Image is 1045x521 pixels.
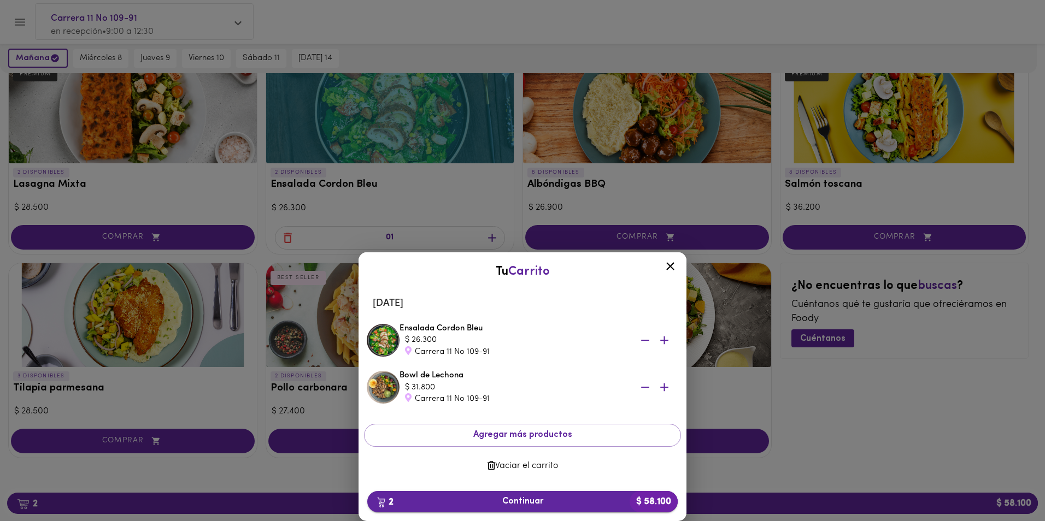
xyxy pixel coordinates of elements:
[405,334,624,346] div: $ 26.300
[376,496,669,507] span: Continuar
[630,491,678,512] b: $ 58.100
[405,393,624,405] div: Carrera 11 No 109-91
[367,371,400,404] img: Bowl de Lechona
[364,424,681,446] button: Agregar más productos
[371,495,400,509] b: 2
[364,455,681,477] button: Vaciar el carrito
[400,323,678,358] div: Ensalada Cordon Bleu
[405,346,624,358] div: Carrera 11 No 109-91
[367,491,678,512] button: 2Continuar$ 58.100
[373,461,672,471] span: Vaciar el carrito
[369,263,676,280] div: Tu
[367,324,400,357] img: Ensalada Cordon Bleu
[373,430,672,440] span: Agregar más productos
[364,291,681,317] li: [DATE]
[405,382,624,393] div: $ 31.800
[400,370,678,405] div: Bowl de Lechona
[377,497,385,508] img: cart.png
[508,265,550,278] span: Carrito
